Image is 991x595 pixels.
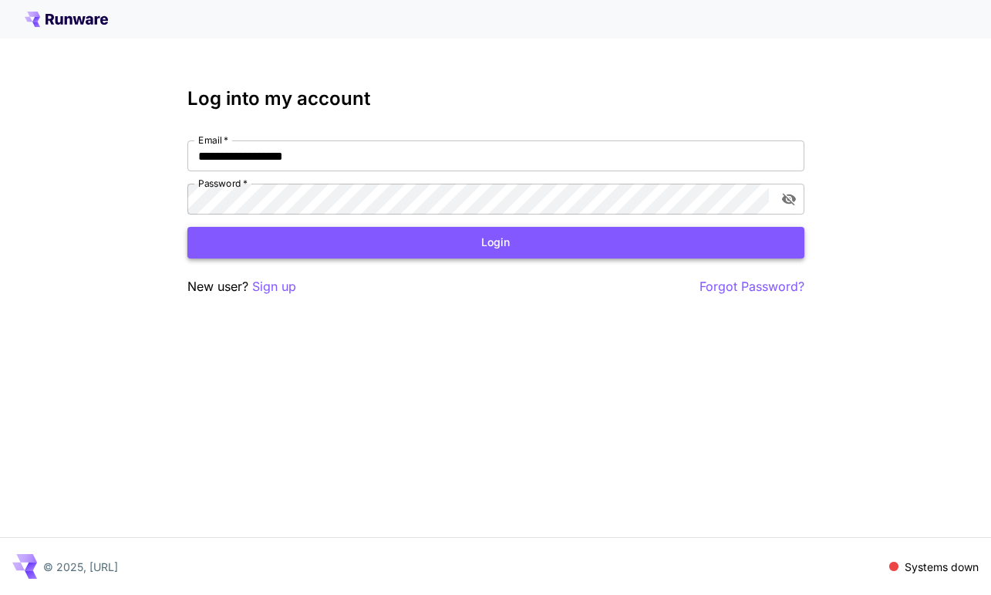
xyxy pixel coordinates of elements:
button: Login [187,227,804,259]
button: toggle password visibility [775,185,803,213]
label: Email [198,134,228,147]
h3: Log into my account [187,88,804,110]
p: Systems down [905,559,979,575]
p: New user? [187,277,296,296]
button: Sign up [252,277,296,296]
button: Forgot Password? [699,277,804,296]
label: Password [198,177,248,190]
p: © 2025, [URL] [43,559,118,575]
